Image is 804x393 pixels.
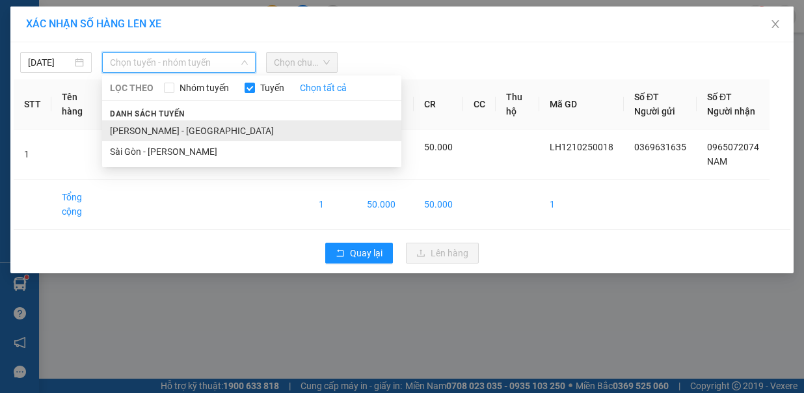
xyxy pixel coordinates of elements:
span: 50.000 [424,142,453,152]
li: [PERSON_NAME] - [GEOGRAPHIC_DATA] [102,120,401,141]
td: 50.000 [414,180,463,230]
span: Danh sách tuyến [102,108,193,120]
th: STT [14,79,51,129]
span: environment [75,31,85,42]
span: XÁC NHẬN SỐ HÀNG LÊN XE [26,18,161,30]
input: 12/10/2025 [28,55,72,70]
button: rollbackQuay lại [325,243,393,264]
th: CR [414,79,463,129]
span: LỌC THEO [110,81,154,95]
span: NAM [707,156,727,167]
span: phone [75,47,85,58]
button: Close [757,7,794,43]
img: logo.jpg [6,6,71,71]
span: down [241,59,248,66]
span: 0965072074 [707,142,759,152]
span: Tuyến [255,81,289,95]
button: uploadLên hàng [406,243,479,264]
span: Người nhận [707,106,755,116]
b: GỬI : Liên Hương [6,81,142,103]
span: Chọn chuyến [274,53,330,72]
td: 1 [308,180,356,230]
td: 1 [539,180,624,230]
li: 02523854854 [6,45,248,61]
td: Tổng cộng [51,180,105,230]
span: LH1210250018 [550,142,613,152]
span: close [770,19,781,29]
th: Mã GD [539,79,624,129]
li: 01 [PERSON_NAME] [6,29,248,45]
li: Sài Gòn - [PERSON_NAME] [102,141,401,162]
span: Người gửi [634,106,675,116]
span: 0369631635 [634,142,686,152]
span: Quay lại [350,246,382,260]
span: Số ĐT [707,92,732,102]
span: Số ĐT [634,92,659,102]
b: [PERSON_NAME] [75,8,185,25]
th: CC [463,79,496,129]
th: Tên hàng [51,79,105,129]
td: 1 [14,129,51,180]
th: Thu hộ [496,79,539,129]
span: Chọn tuyến - nhóm tuyến [110,53,248,72]
span: Nhóm tuyến [174,81,234,95]
a: Chọn tất cả [300,81,347,95]
td: 50.000 [356,180,414,230]
span: rollback [336,249,345,259]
